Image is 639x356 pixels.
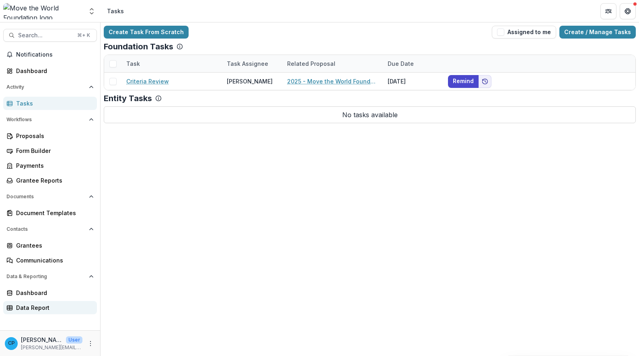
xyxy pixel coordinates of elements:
div: Due Date [383,55,443,72]
p: [PERSON_NAME][EMAIL_ADDRESS][DOMAIN_NAME] [21,344,82,351]
a: Criteria Review [126,77,169,85]
a: Communications [3,254,97,267]
div: Task Assignee [222,55,282,72]
div: Task [121,55,222,72]
button: Partners [600,3,616,19]
button: More [86,339,95,348]
div: Dashboard [16,67,90,75]
div: Related Proposal [282,55,383,72]
span: Documents [6,194,86,199]
div: Grantee Reports [16,176,90,185]
a: Grantee Reports [3,174,97,187]
div: Data Report [16,303,90,312]
span: Data & Reporting [6,274,86,279]
a: Create / Manage Tasks [559,26,636,39]
button: Notifications [3,48,97,61]
button: Assigned to me [492,26,556,39]
a: Create Task From Scratch [104,26,189,39]
a: Grantees [3,239,97,252]
a: Tasks [3,97,97,110]
span: Search... [18,32,72,39]
p: Entity Tasks [104,94,152,103]
div: Task [121,59,145,68]
div: Tasks [16,99,90,108]
button: Open Data & Reporting [3,270,97,283]
div: Christina Pappas [8,341,15,346]
div: Grantees [16,241,90,250]
a: Document Templates [3,206,97,220]
div: Document Templates [16,209,90,217]
div: Dashboard [16,289,90,297]
span: Activity [6,84,86,90]
img: Move the World Foundation logo [3,3,83,19]
div: ⌘ + K [76,31,92,40]
a: Payments [3,159,97,172]
a: Proposals [3,129,97,142]
div: Proposals [16,132,90,140]
button: Open entity switcher [86,3,97,19]
div: Tasks [107,7,124,15]
button: Get Help [620,3,636,19]
div: Payments [16,161,90,170]
button: Open Documents [3,190,97,203]
button: Add to friends [479,75,491,88]
p: [PERSON_NAME] [21,336,63,344]
a: Dashboard [3,64,97,77]
a: 2025 - Move the World Foundation - 2025 Grant Interest Form [287,77,378,85]
p: No tasks available [104,106,636,123]
a: Data Report [3,301,97,314]
a: Dashboard [3,286,97,299]
span: Notifications [16,51,94,58]
button: Open Contacts [3,223,97,236]
div: Related Proposal [282,59,340,68]
div: Task Assignee [222,59,273,68]
span: Contacts [6,226,86,232]
button: Open Workflows [3,113,97,126]
p: Foundation Tasks [104,42,173,51]
p: User [66,336,82,344]
div: Form Builder [16,146,90,155]
span: Workflows [6,117,86,122]
div: [DATE] [383,73,443,90]
button: Open Activity [3,81,97,94]
nav: breadcrumb [104,5,127,17]
button: Remind [448,75,479,88]
button: Search... [3,29,97,42]
div: [PERSON_NAME] [227,77,273,85]
div: Due Date [383,59,419,68]
a: Form Builder [3,144,97,157]
div: Communications [16,256,90,264]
